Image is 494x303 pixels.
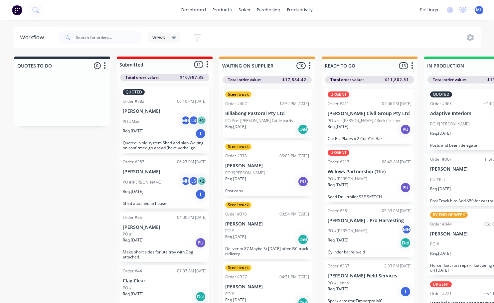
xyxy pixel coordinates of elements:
div: MH [181,115,191,125]
p: [PERSON_NAME] [225,163,309,169]
p: [PERSON_NAME] [123,225,207,230]
p: PO #Max [123,119,139,125]
div: PU [400,182,411,193]
div: Order #376 [225,211,247,217]
p: Seed Drill trailer SEE SKETCH [328,194,412,199]
div: Order #344 [430,221,452,227]
div: 04:31 PM [DATE] [279,274,309,280]
div: Order #383 [123,159,144,165]
div: I [400,286,411,297]
div: Del [195,291,206,302]
div: Order #44 [123,268,142,274]
div: Steel truck [225,144,251,150]
p: Req. [DATE] [430,250,451,256]
p: Req. [DATE] [123,291,143,297]
p: PO #re: [PERSON_NAME] / Rock Crusher [328,118,401,124]
div: Steel truckOrder #37805:03 PM [DATE][PERSON_NAME]PO #[PERSON_NAME]Req.[DATE]PUPost caps [223,141,312,196]
p: Cut Biz Plates x 2 Cut Y16 Bar [328,136,412,141]
div: Order #217 [328,159,349,165]
div: URGENT [430,281,452,287]
div: Order #407 [225,101,247,107]
p: Req. [DATE] [225,297,246,303]
p: PO #[PERSON_NAME] [328,176,367,182]
span: Total order value: [125,75,159,80]
div: URGENT [328,91,349,97]
p: [PERSON_NAME] [225,221,309,227]
div: Order #38306:23 PM [DATE][PERSON_NAME]PO #[PERSON_NAME]MHLS+2Req.[DATE]IShed attached to house [120,156,209,209]
div: Order #382 [123,98,144,104]
div: QUOTEDOrder #38206:10 PM [DATE][PERSON_NAME]PO #MaxMHLS+2Req.[DATE]IQuoted in old system Shed and... [120,86,209,153]
div: PU [195,237,206,248]
div: products [209,5,235,15]
div: 12:32 PM [DATE] [279,101,309,107]
div: Order #411 [328,101,349,107]
img: Factory [12,5,22,15]
div: Order #327 [225,274,247,280]
div: LS [189,176,199,186]
div: QUOTED [123,89,145,95]
p: Req. [DATE] [225,234,246,240]
div: PU [298,176,308,187]
p: [PERSON_NAME] Civil Group Pty Ltd [328,111,412,116]
div: Order #38105:53 PM [DATE][PERSON_NAME] - Pro HarvestingPO #[PERSON_NAME]MHReq.[DATE]DelCylinder b... [325,205,414,257]
p: Make short sides for ute tray with Dog attached. [123,249,207,259]
div: 03:54 PM [DATE] [279,211,309,217]
div: LS [189,115,199,125]
p: PO # [225,228,234,234]
div: Order #3504:00 PM [DATE][PERSON_NAME]PO #Req.[DATE]PUMake short sides for ute tray with Dog attac... [120,212,209,262]
div: Order #378 [225,153,247,159]
p: Billabong Pastoral Pty Ltd [225,111,309,116]
p: Req. [DATE] [430,186,451,192]
div: Steel truck [225,202,251,208]
div: Order #35 [123,215,142,221]
p: Req. [DATE] [123,237,143,243]
div: Steel truck [225,91,251,97]
p: [PERSON_NAME] - Pro Harvesting [328,218,412,224]
p: Req. [DATE] [328,286,348,292]
p: Req. [DATE] [225,124,246,130]
span: Total order value: [330,77,364,83]
p: Req. [DATE] [328,182,348,188]
div: 07:07 AM [DATE] [177,268,207,274]
p: PO # [123,285,132,291]
div: + 2 [197,115,207,125]
p: PO #[PERSON_NAME] [430,121,470,127]
p: [PERSON_NAME] [123,169,207,175]
span: $10,997.38 [180,75,204,80]
div: MH [402,225,412,234]
p: Willows Partnership (The) [328,169,412,175]
div: productivity [284,5,316,15]
div: PU [400,124,411,135]
p: Quoted in old system Shed and slab Waiting on confirmed go ahead (have verbal go ahead from [PERS... [123,140,207,150]
span: $17,884.42 [282,77,306,83]
span: Total order value: [228,77,261,83]
p: PO # [430,241,439,247]
div: I [195,189,206,200]
div: purchasing [253,5,284,15]
div: Order #353 [328,263,349,269]
span: $11,802.51 [385,77,409,83]
div: Del [298,234,308,245]
div: Steel truck [225,265,251,271]
div: 12:33 PM [DATE] [382,263,412,269]
p: Deliver to 87 Maybe St [DATE] after ISC truck delivery [225,246,309,256]
div: sales [235,5,253,15]
a: dashboard [178,5,209,15]
span: Views [152,34,165,41]
div: Del [298,124,308,135]
p: Req. [DATE] [225,176,246,182]
div: Del [400,237,411,248]
div: 05:53 PM [DATE] [382,208,412,214]
p: PO #[PERSON_NAME] [123,179,162,185]
div: Steel truckOrder #37603:54 PM [DATE][PERSON_NAME]PO #Req.[DATE]DelDeliver to 87 Maybe St [DATE] a... [223,199,312,259]
div: Order #381 [328,208,349,214]
p: Req. [DATE] [328,124,348,130]
p: PO #[PERSON_NAME] [328,228,367,234]
div: MH [181,176,191,186]
div: settings [416,5,441,15]
div: URGENT [328,150,349,156]
p: Cylinder barrel weld [328,249,412,254]
div: BY END OF WEEK [430,212,468,218]
div: I [195,128,206,139]
p: Req. [DATE] [430,130,451,136]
